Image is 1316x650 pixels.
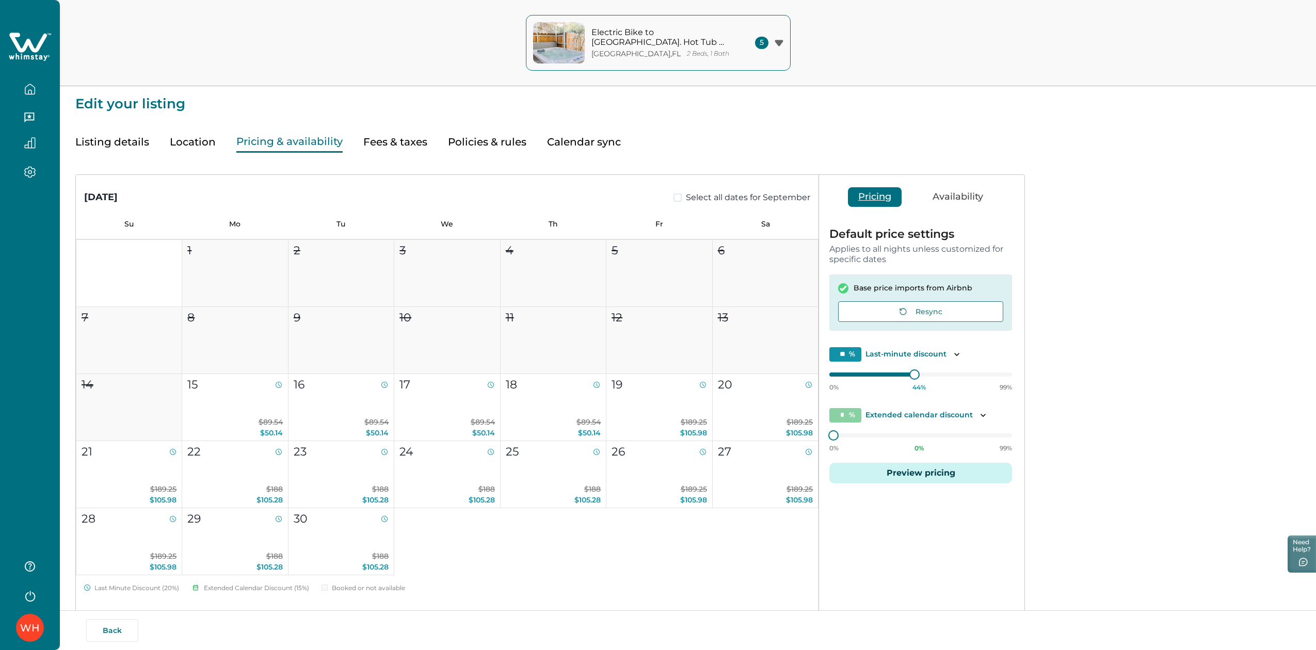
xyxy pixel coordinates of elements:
[680,428,707,437] span: $105.98
[256,562,283,572] span: $105.28
[394,441,500,508] button: 24$188$105.28
[506,376,517,393] p: 18
[182,441,288,508] button: 22$188$105.28
[606,220,713,229] p: Fr
[372,551,389,561] span: $188
[829,244,1012,264] p: Applies to all nights unless customized for specific dates
[787,484,813,494] span: $189.25
[713,441,819,508] button: 27$189.25$105.98
[187,443,201,460] p: 22
[865,349,946,360] p: Last-minute discount
[922,187,993,207] button: Availability
[288,374,394,441] button: 16$89.54$50.14
[612,443,625,460] p: 26
[591,50,681,58] p: [GEOGRAPHIC_DATA] , FL
[500,220,606,229] p: Th
[170,132,216,153] button: Location
[182,220,288,229] p: Mo
[786,495,813,505] span: $105.98
[76,441,182,508] button: 21$189.25$105.98
[591,27,731,47] p: Electric Bike to [GEOGRAPHIC_DATA]. Hot Tub Cottage.
[364,417,389,427] span: $89.54
[150,495,176,505] span: $105.98
[288,441,394,508] button: 23$188$105.28
[977,409,989,421] button: Toggle description
[150,562,176,572] span: $105.98
[150,551,176,561] span: $189.25
[84,190,118,204] div: [DATE]
[914,444,924,452] p: 0 %
[266,551,283,561] span: $188
[236,132,343,153] button: Pricing & availability
[362,562,389,572] span: $105.28
[687,50,729,58] p: 2 Beds, 1 Bath
[578,428,601,437] span: $50.14
[501,441,606,508] button: 25$188$105.28
[288,220,394,229] p: Tu
[20,615,40,640] div: Whimstay Host
[294,510,308,527] p: 30
[713,374,819,441] button: 20$189.25$105.98
[469,495,495,505] span: $105.28
[865,410,973,420] p: Extended calendar discount
[829,383,839,392] p: 0%
[533,22,585,63] img: property-cover
[829,229,1012,240] p: Default price settings
[260,428,283,437] span: $50.14
[150,484,176,494] span: $189.25
[84,583,179,593] div: Last Minute Discount (20%)
[912,383,926,392] p: 44 %
[680,495,707,505] span: $105.98
[681,484,707,494] span: $189.25
[787,417,813,427] span: $189.25
[448,132,526,153] button: Policies & rules
[547,132,621,153] button: Calendar sync
[471,417,495,427] span: $89.54
[191,583,309,593] div: Extended Calendar Discount (15%)
[322,583,405,593] div: Booked or not available
[394,374,500,441] button: 17$89.54$50.14
[786,428,813,437] span: $105.98
[718,443,731,460] p: 27
[362,495,389,505] span: $105.28
[848,187,902,207] button: Pricing
[681,417,707,427] span: $189.25
[75,132,149,153] button: Listing details
[854,283,972,294] p: Base price imports from Airbnb
[399,443,413,460] p: 24
[838,301,1003,322] button: Resync
[686,191,810,204] span: Select all dates for September
[266,484,283,494] span: $188
[606,374,712,441] button: 19$189.25$105.98
[718,376,732,393] p: 20
[951,348,963,361] button: Toggle description
[526,15,791,71] button: property-coverElectric Bike to [GEOGRAPHIC_DATA]. Hot Tub Cottage.[GEOGRAPHIC_DATA],FL2 Beds, 1 B...
[294,443,307,460] p: 23
[75,86,1301,111] p: Edit your listing
[366,428,389,437] span: $50.14
[76,508,182,575] button: 28$189.25$105.98
[372,484,389,494] span: $188
[288,508,394,575] button: 30$188$105.28
[478,484,495,494] span: $188
[399,376,410,393] p: 17
[576,417,601,427] span: $89.54
[187,376,198,393] p: 15
[829,463,1012,483] button: Preview pricing
[182,508,288,575] button: 29$188$105.28
[82,443,92,460] p: 21
[187,510,201,527] p: 29
[394,220,501,229] p: We
[294,376,304,393] p: 16
[584,484,601,494] span: $188
[712,220,819,229] p: Sa
[256,495,283,505] span: $105.28
[86,619,138,642] button: Back
[259,417,283,427] span: $89.54
[506,443,519,460] p: 25
[1000,444,1012,452] p: 99%
[755,37,768,49] span: 5
[574,495,601,505] span: $105.28
[606,441,712,508] button: 26$189.25$105.98
[472,428,495,437] span: $50.14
